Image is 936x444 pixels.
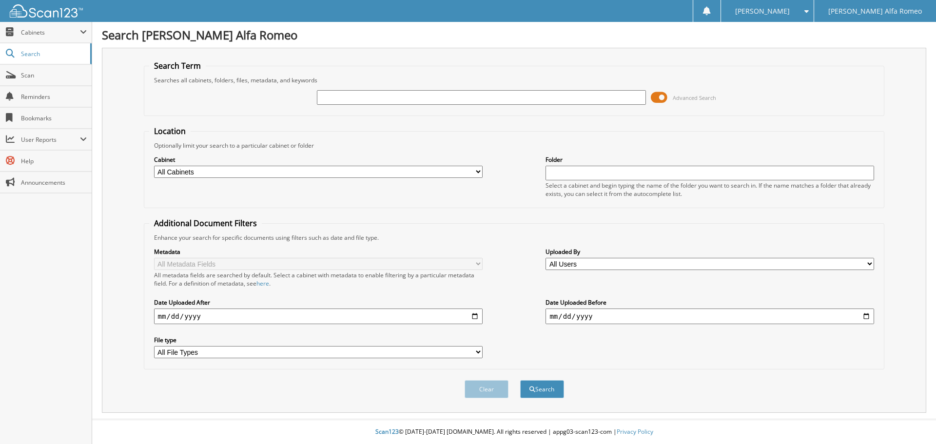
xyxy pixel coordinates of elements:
div: Searches all cabinets, folders, files, metadata, and keywords [149,76,879,84]
div: Select a cabinet and begin typing the name of the folder you want to search in. If the name match... [546,181,874,198]
span: User Reports [21,135,80,144]
span: Scan123 [375,427,399,436]
label: Uploaded By [546,248,874,256]
button: Search [520,380,564,398]
label: Cabinet [154,155,483,164]
label: File type [154,336,483,344]
span: [PERSON_NAME] [735,8,790,14]
span: Announcements [21,178,87,187]
div: © [DATE]-[DATE] [DOMAIN_NAME]. All rights reserved | appg03-scan123-com | [92,420,936,444]
legend: Additional Document Filters [149,218,262,229]
span: Bookmarks [21,114,87,122]
legend: Location [149,126,191,136]
h1: Search [PERSON_NAME] Alfa Romeo [102,27,926,43]
div: Optionally limit your search to a particular cabinet or folder [149,141,879,150]
a: Privacy Policy [617,427,653,436]
span: Help [21,157,87,165]
label: Date Uploaded After [154,298,483,307]
button: Clear [465,380,508,398]
input: end [546,309,874,324]
input: start [154,309,483,324]
label: Folder [546,155,874,164]
div: All metadata fields are searched by default. Select a cabinet with metadata to enable filtering b... [154,271,483,288]
span: Search [21,50,85,58]
label: Metadata [154,248,483,256]
span: [PERSON_NAME] Alfa Romeo [828,8,922,14]
span: Cabinets [21,28,80,37]
label: Date Uploaded Before [546,298,874,307]
div: Enhance your search for specific documents using filters such as date and file type. [149,233,879,242]
img: scan123-logo-white.svg [10,4,83,18]
legend: Search Term [149,60,206,71]
span: Reminders [21,93,87,101]
span: Scan [21,71,87,79]
span: Advanced Search [673,94,716,101]
a: here [256,279,269,288]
